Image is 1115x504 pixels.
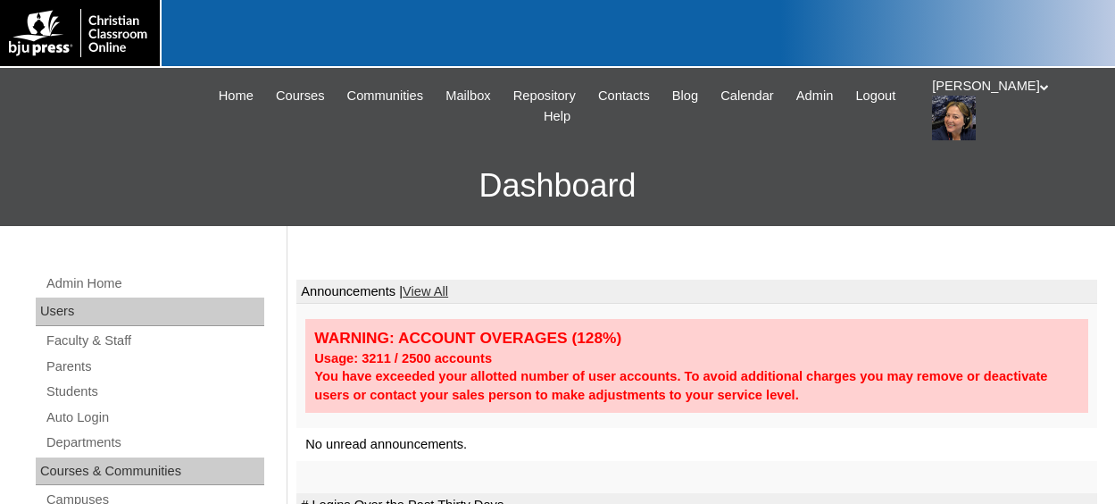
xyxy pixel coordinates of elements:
a: Mailbox [437,86,500,106]
h3: Dashboard [9,146,1106,226]
span: Courses [276,86,325,106]
a: Auto Login [45,407,264,429]
a: Blog [663,86,707,106]
a: Home [210,86,262,106]
span: Home [219,86,254,106]
span: Mailbox [445,86,491,106]
a: Students [45,381,264,403]
span: Help [544,106,570,127]
a: Admin Home [45,273,264,295]
span: Repository [513,86,576,106]
a: Faculty & Staff [45,330,264,352]
span: Blog [672,86,698,106]
a: Departments [45,432,264,454]
a: Courses [267,86,334,106]
img: Evelyn Torres-Lopez [932,96,976,140]
a: Help [535,106,579,127]
img: logo-white.png [9,9,151,57]
span: Logout [855,86,895,106]
span: Communities [347,86,424,106]
div: You have exceeded your allotted number of user accounts. To avoid additional charges you may remo... [314,367,1079,404]
a: Admin [787,86,843,106]
a: View All [403,284,448,298]
a: Parents [45,356,264,378]
strong: Usage: 3211 / 2500 accounts [314,351,492,365]
span: Admin [796,86,834,106]
span: Contacts [598,86,650,106]
td: No unread announcements. [296,428,1097,461]
div: Users [36,298,264,326]
td: Announcements | [296,280,1097,305]
div: Courses & Communities [36,458,264,486]
div: [PERSON_NAME] [932,77,1097,140]
a: Logout [846,86,904,106]
a: Calendar [711,86,782,106]
a: Communities [338,86,433,106]
span: Calendar [720,86,773,106]
a: Repository [504,86,585,106]
a: Contacts [589,86,659,106]
div: WARNING: ACCOUNT OVERAGES (128%) [314,328,1079,349]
